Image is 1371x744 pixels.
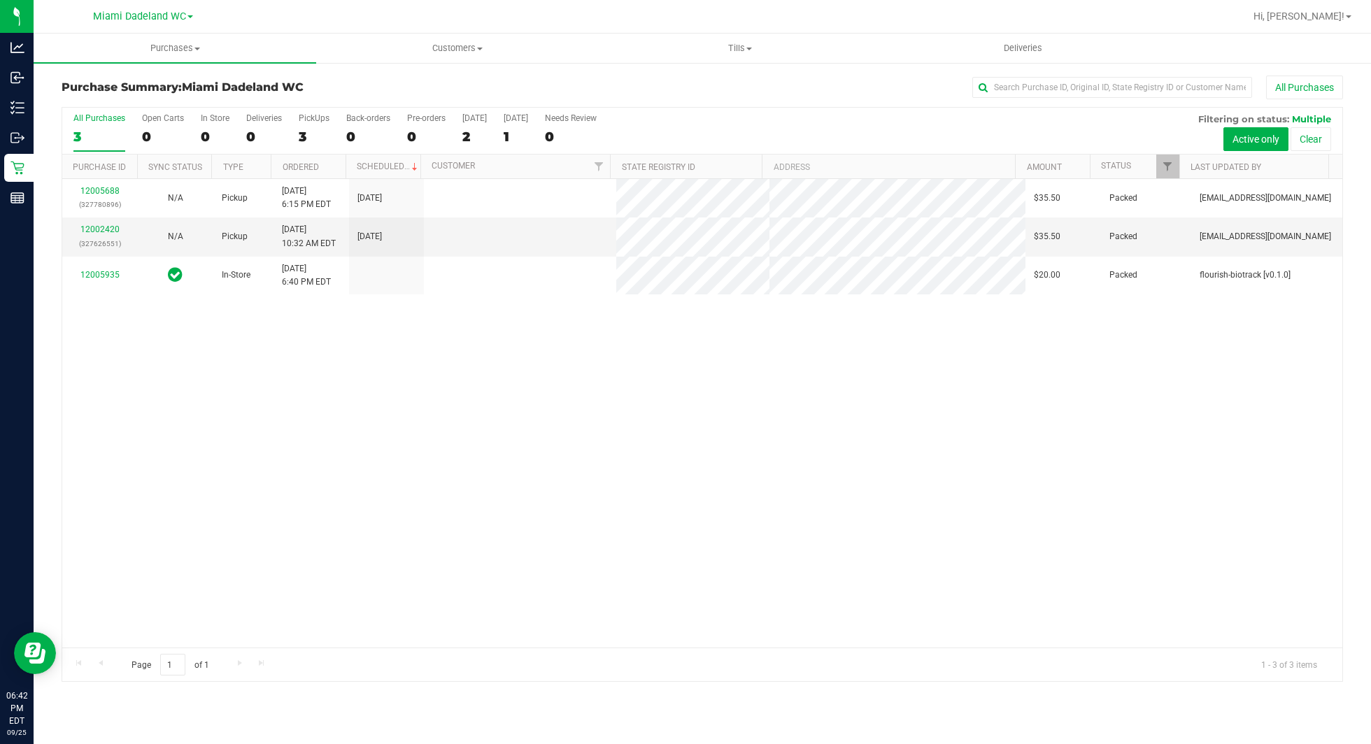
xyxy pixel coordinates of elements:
span: $35.50 [1034,192,1060,205]
div: Deliveries [246,113,282,123]
a: State Registry ID [622,162,695,172]
inline-svg: Inventory [10,101,24,115]
th: Address [762,155,1015,179]
a: Last Updated By [1191,162,1261,172]
button: Active only [1223,127,1288,151]
span: Hi, [PERSON_NAME]! [1253,10,1344,22]
span: Not Applicable [168,193,183,203]
span: flourish-biotrack [v0.1.0] [1200,269,1291,282]
inline-svg: Retail [10,161,24,175]
span: [DATE] 10:32 AM EDT [282,223,336,250]
div: 3 [73,129,125,145]
span: [EMAIL_ADDRESS][DOMAIN_NAME] [1200,230,1331,243]
span: [DATE] [357,230,382,243]
span: Filtering on status: [1198,113,1289,124]
span: Packed [1109,192,1137,205]
span: [DATE] [357,192,382,205]
span: Pickup [222,192,248,205]
span: Purchases [34,42,316,55]
div: 0 [246,129,282,145]
input: 1 [160,654,185,675]
span: [DATE] 6:15 PM EDT [282,185,331,211]
div: [DATE] [462,113,487,123]
span: In Sync [168,265,183,285]
a: 12005935 [80,270,120,280]
div: Open Carts [142,113,184,123]
a: 12005688 [80,186,120,196]
div: 0 [201,129,229,145]
button: N/A [168,230,183,243]
a: Filter [1156,155,1179,178]
span: Customers [317,42,598,55]
a: Scheduled [357,162,420,171]
span: [EMAIL_ADDRESS][DOMAIN_NAME] [1200,192,1331,205]
span: Multiple [1292,113,1331,124]
iframe: Resource center [14,632,56,674]
a: Ordered [283,162,319,172]
span: In-Store [222,269,250,282]
div: 0 [346,129,390,145]
div: 3 [299,129,329,145]
a: Purchase ID [73,162,126,172]
a: Deliveries [881,34,1164,63]
span: Deliveries [985,42,1061,55]
a: Amount [1027,162,1062,172]
button: All Purchases [1266,76,1343,99]
div: In Store [201,113,229,123]
span: Miami Dadeland WC [182,80,304,94]
span: $20.00 [1034,269,1060,282]
a: Sync Status [148,162,202,172]
span: $35.50 [1034,230,1060,243]
p: (327626551) [71,237,129,250]
div: 0 [545,129,597,145]
button: Clear [1291,127,1331,151]
div: [DATE] [504,113,528,123]
span: Tills [599,42,881,55]
div: 0 [407,129,446,145]
a: Filter [587,155,610,178]
span: Packed [1109,230,1137,243]
p: 06:42 PM EDT [6,689,27,727]
span: Pickup [222,230,248,243]
inline-svg: Analytics [10,41,24,55]
a: Tills [599,34,881,63]
span: Packed [1109,269,1137,282]
a: Type [223,162,243,172]
div: Pre-orders [407,113,446,123]
span: 1 - 3 of 3 items [1250,654,1328,675]
inline-svg: Inbound [10,71,24,85]
span: [DATE] 6:40 PM EDT [282,262,331,289]
div: PickUps [299,113,329,123]
p: 09/25 [6,727,27,738]
div: Back-orders [346,113,390,123]
div: 0 [142,129,184,145]
span: Miami Dadeland WC [93,10,186,22]
a: Customer [432,161,475,171]
inline-svg: Outbound [10,131,24,145]
div: All Purchases [73,113,125,123]
inline-svg: Reports [10,191,24,205]
a: Status [1101,161,1131,171]
div: 1 [504,129,528,145]
a: Purchases [34,34,316,63]
span: Not Applicable [168,231,183,241]
p: (327780896) [71,198,129,211]
span: Page of 1 [120,654,220,675]
input: Search Purchase ID, Original ID, State Registry ID or Customer Name... [972,77,1252,98]
div: Needs Review [545,113,597,123]
a: Customers [316,34,599,63]
h3: Purchase Summary: [62,81,489,94]
button: N/A [168,192,183,205]
a: 12002420 [80,224,120,234]
div: 2 [462,129,487,145]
